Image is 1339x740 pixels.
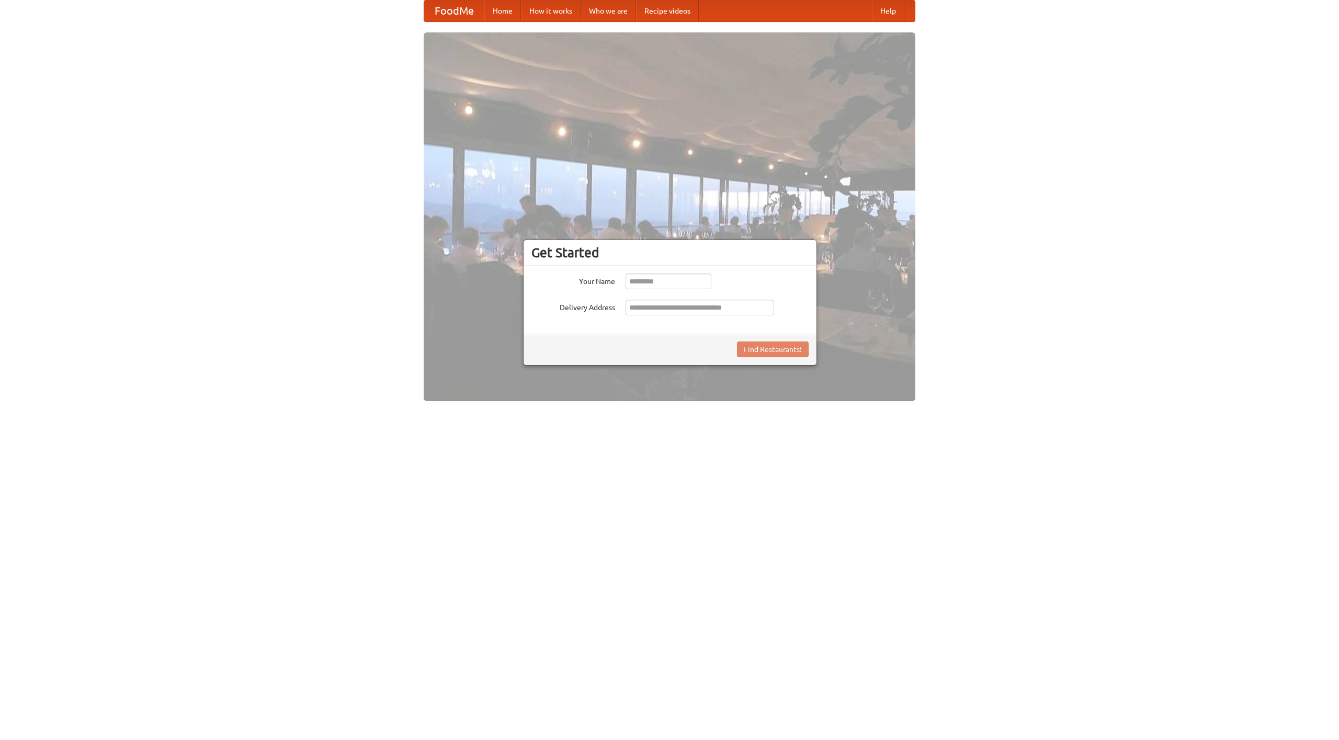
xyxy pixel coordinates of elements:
a: FoodMe [424,1,484,21]
a: Help [872,1,904,21]
label: Your Name [531,274,615,287]
a: Home [484,1,521,21]
h3: Get Started [531,245,809,260]
a: Recipe videos [636,1,699,21]
label: Delivery Address [531,300,615,313]
a: Who we are [581,1,636,21]
button: Find Restaurants! [737,341,809,357]
a: How it works [521,1,581,21]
